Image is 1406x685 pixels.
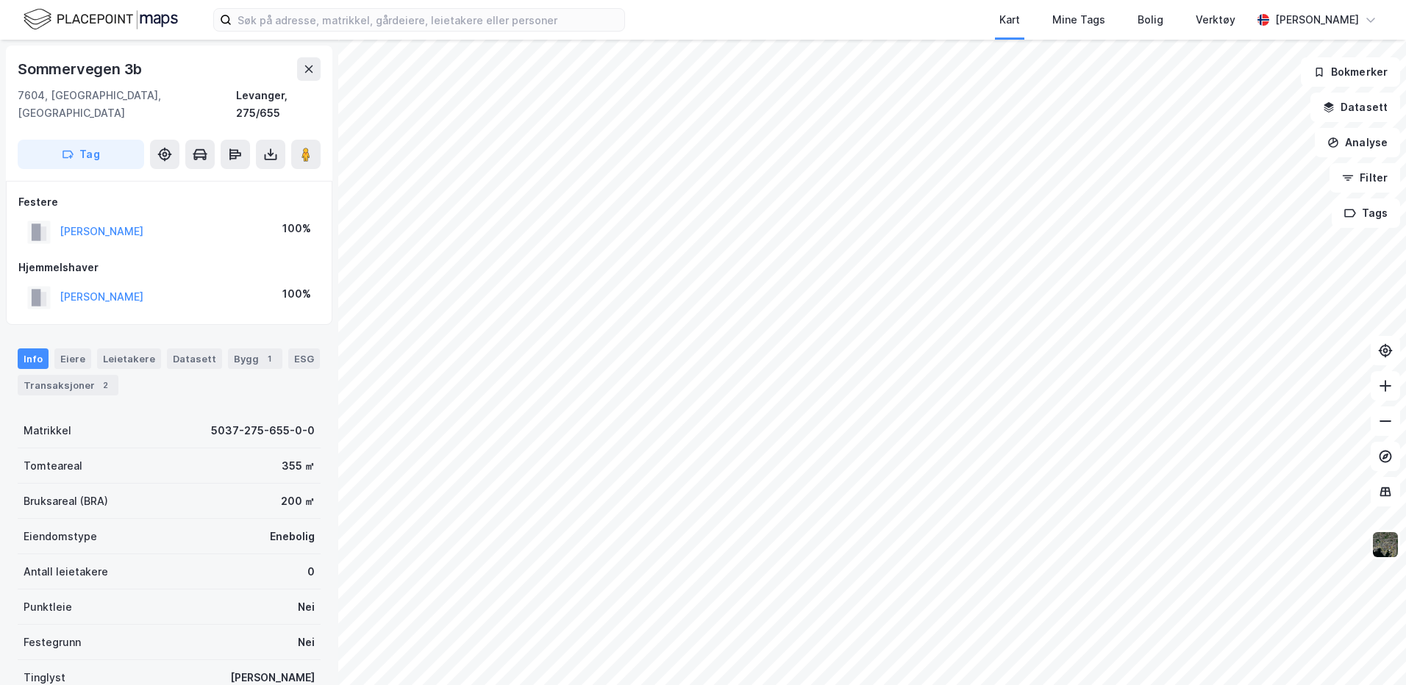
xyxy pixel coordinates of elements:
div: 100% [282,285,311,303]
div: 7604, [GEOGRAPHIC_DATA], [GEOGRAPHIC_DATA] [18,87,236,122]
div: Festere [18,193,320,211]
div: 100% [282,220,311,237]
div: Datasett [167,348,222,369]
div: Bruksareal (BRA) [24,492,108,510]
div: Eiendomstype [24,528,97,545]
div: Levanger, 275/655 [236,87,321,122]
button: Tags [1332,198,1400,228]
button: Bokmerker [1301,57,1400,87]
div: Matrikkel [24,422,71,440]
div: Bygg [228,348,282,369]
div: Eiere [54,348,91,369]
div: Enebolig [270,528,315,545]
img: 9k= [1371,531,1399,559]
div: Sommervegen 3b [18,57,145,81]
iframe: Chat Widget [1332,614,1406,685]
div: Festegrunn [24,634,81,651]
div: Punktleie [24,598,72,616]
button: Tag [18,140,144,169]
div: Hjemmelshaver [18,259,320,276]
div: ESG [288,348,320,369]
button: Analyse [1315,128,1400,157]
div: 5037-275-655-0-0 [211,422,315,440]
button: Datasett [1310,93,1400,122]
div: Kontrollprogram for chat [1332,614,1406,685]
div: Tomteareal [24,457,82,475]
div: Antall leietakere [24,563,108,581]
button: Filter [1330,163,1400,193]
div: 355 ㎡ [282,457,315,475]
div: Nei [298,634,315,651]
div: Transaksjoner [18,375,118,395]
div: 1 [262,351,276,366]
div: Info [18,348,49,369]
div: Bolig [1138,11,1163,29]
div: 200 ㎡ [281,492,315,510]
div: 0 [307,563,315,581]
input: Søk på adresse, matrikkel, gårdeiere, leietakere eller personer [232,9,624,31]
div: Mine Tags [1052,11,1105,29]
div: Nei [298,598,315,616]
div: Kart [999,11,1020,29]
div: [PERSON_NAME] [1275,11,1359,29]
div: Verktøy [1196,11,1235,29]
div: Leietakere [97,348,161,369]
div: 2 [98,378,113,392]
img: logo.f888ab2527a4732fd821a326f86c7f29.svg [24,7,178,32]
